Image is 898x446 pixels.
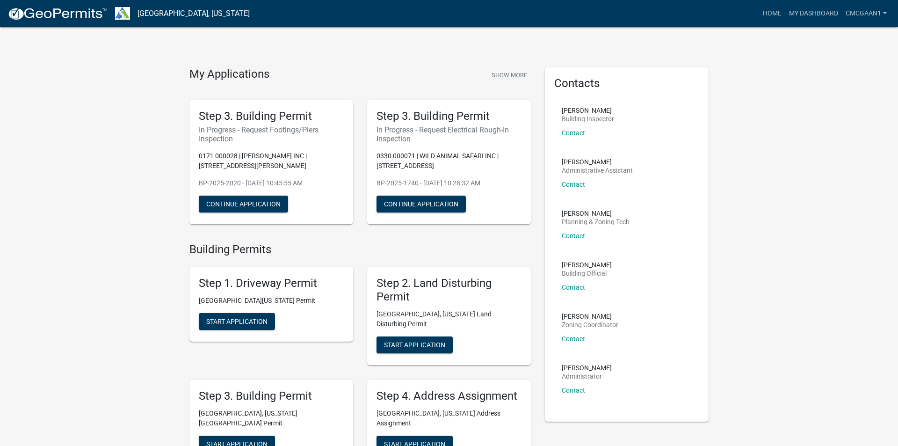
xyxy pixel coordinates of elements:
[562,322,618,328] p: Zoning Coordinator
[562,313,618,320] p: [PERSON_NAME]
[377,151,521,171] p: 0330 000071 | WILD ANIMAL SAFARI INC | [STREET_ADDRESS]
[199,389,344,403] h5: Step 3. Building Permit
[562,387,585,394] a: Contact
[377,277,521,304] h5: Step 2. Land Disturbing Permit
[562,219,630,225] p: Planning & Zoning Tech
[488,67,531,83] button: Show More
[562,159,633,165] p: [PERSON_NAME]
[562,167,633,174] p: Administrative Assistant
[562,232,585,240] a: Contact
[562,107,614,114] p: [PERSON_NAME]
[199,151,344,171] p: 0171 000028 | [PERSON_NAME] INC | [STREET_ADDRESS][PERSON_NAME]
[562,270,612,277] p: Building Official
[562,210,630,217] p: [PERSON_NAME]
[199,409,344,428] p: [GEOGRAPHIC_DATA], [US_STATE][GEOGRAPHIC_DATA] Permit
[377,110,521,123] h5: Step 3. Building Permit
[562,116,614,122] p: Building Inspector
[562,181,585,188] a: Contact
[199,110,344,123] h5: Step 3. Building Permit
[377,178,521,188] p: BP-2025-1740 - [DATE] 10:28:32 AM
[199,313,275,330] button: Start Application
[562,284,585,291] a: Contact
[189,243,531,256] h4: Building Permits
[199,125,344,143] h6: In Progress - Request Footings/Piers Inspection
[138,6,250,22] a: [GEOGRAPHIC_DATA], [US_STATE]
[189,67,269,81] h4: My Applications
[562,335,585,343] a: Contact
[377,309,521,329] p: [GEOGRAPHIC_DATA], [US_STATE] Land Disturbing Permit
[199,277,344,290] h5: Step 1. Driveway Permit
[206,318,268,325] span: Start Application
[562,365,612,371] p: [PERSON_NAME]
[785,5,842,22] a: My Dashboard
[199,196,288,212] button: Continue Application
[199,178,344,188] p: BP-2025-2020 - [DATE] 10:45:55 AM
[377,336,453,353] button: Start Application
[199,296,344,306] p: [GEOGRAPHIC_DATA][US_STATE] Permit
[384,341,445,349] span: Start Application
[842,5,891,22] a: cmcgaan1
[554,77,699,90] h5: Contacts
[562,262,612,268] p: [PERSON_NAME]
[759,5,785,22] a: Home
[377,125,521,143] h6: In Progress - Request Electrical Rough-In Inspection
[562,129,585,137] a: Contact
[377,196,466,212] button: Continue Application
[377,409,521,428] p: [GEOGRAPHIC_DATA], [US_STATE] Address Assignment
[115,7,130,20] img: Troup County, Georgia
[562,373,612,380] p: Administrator
[377,389,521,403] h5: Step 4. Address Assignment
